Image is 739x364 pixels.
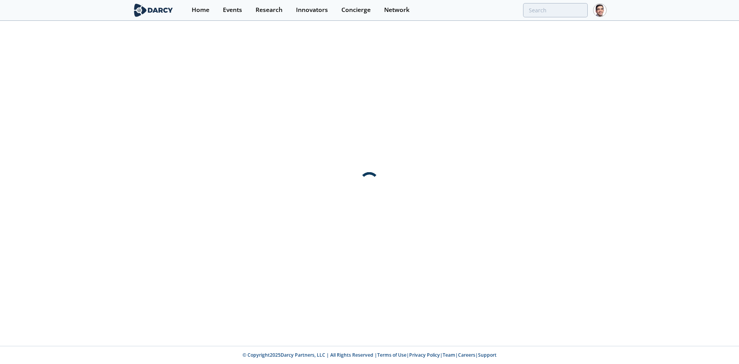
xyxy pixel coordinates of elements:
div: Concierge [341,7,371,13]
div: Research [256,7,283,13]
a: Terms of Use [377,352,406,358]
img: Profile [593,3,607,17]
a: Support [478,352,497,358]
a: Team [443,352,455,358]
div: Home [192,7,209,13]
img: logo-wide.svg [132,3,174,17]
div: Innovators [296,7,328,13]
div: Network [384,7,410,13]
div: Events [223,7,242,13]
a: Careers [458,352,475,358]
p: © Copyright 2025 Darcy Partners, LLC | All Rights Reserved | | | | | [85,352,654,359]
input: Advanced Search [523,3,588,17]
a: Privacy Policy [409,352,440,358]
